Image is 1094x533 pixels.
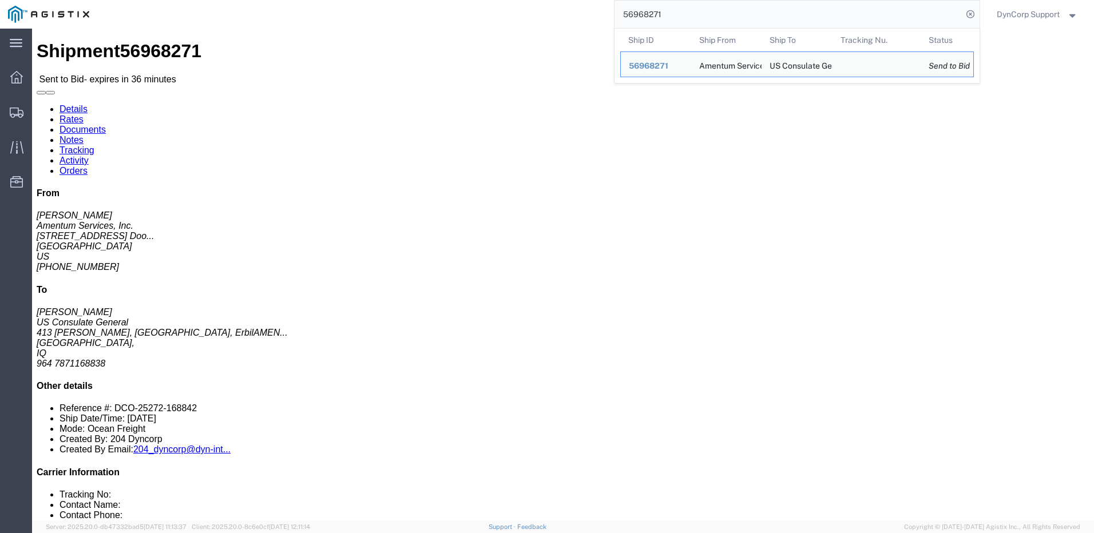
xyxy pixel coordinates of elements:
div: US Consulate General [770,52,825,77]
span: Copyright © [DATE]-[DATE] Agistix Inc., All Rights Reserved [904,522,1080,532]
span: [DATE] 12:11:14 [269,523,310,530]
a: Feedback [517,523,546,530]
table: Search Results [620,29,980,83]
span: Server: 2025.20.0-db47332bad5 [46,523,187,530]
th: Ship ID [620,29,691,51]
span: [DATE] 11:13:37 [144,523,187,530]
th: Ship To [762,29,833,51]
span: 56968271 [629,61,668,70]
img: logo [8,6,89,23]
th: Status [921,29,974,51]
span: DynCorp Support [997,8,1060,21]
th: Tracking Nu. [832,29,921,51]
div: Amentum Services, Inc. [699,52,754,77]
th: Ship From [691,29,762,51]
span: Client: 2025.20.0-8c6e0cf [192,523,310,530]
input: Search for shipment number, reference number [615,1,962,28]
div: 56968271 [629,60,683,72]
iframe: FS Legacy Container [32,29,1094,521]
button: DynCorp Support [996,7,1079,21]
div: Send to Bid [929,60,965,72]
a: Support [489,523,517,530]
